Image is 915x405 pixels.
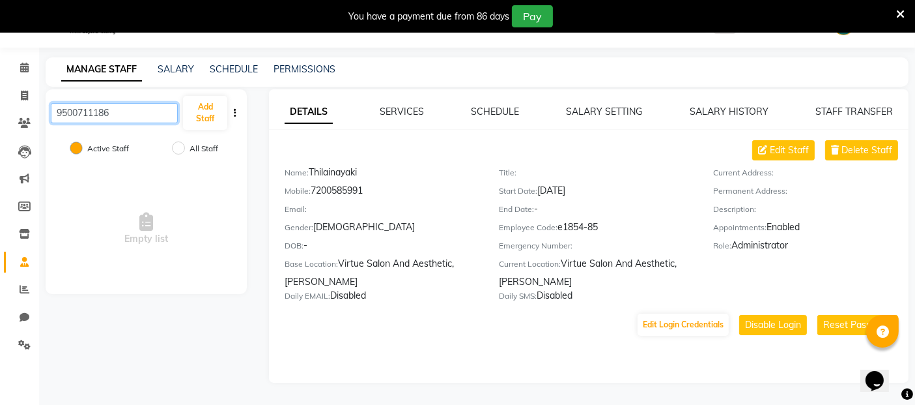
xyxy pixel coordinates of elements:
label: Appointments: [714,222,767,233]
label: Name: [285,167,309,179]
label: All Staff [190,143,218,155]
div: Thilainayaki [285,166,479,184]
label: Start Date: [499,185,537,197]
button: Add Staff [183,96,227,130]
a: STAFF TRANSFER [815,106,893,117]
iframe: chat widget [860,353,902,392]
button: Edit Staff [752,140,815,160]
label: Current Location: [499,258,561,270]
div: Disabled [499,289,694,307]
input: Search Staff [51,103,178,123]
div: Empty list [46,164,247,294]
button: Delete Staff [825,140,898,160]
a: SALARY [158,63,194,75]
label: Current Address: [714,167,774,179]
a: SERVICES [380,106,424,117]
a: SCHEDULE [210,63,258,75]
div: [DATE] [499,184,694,202]
label: Base Location: [285,258,338,270]
span: Delete Staff [841,143,892,157]
a: MANAGE STAFF [61,58,142,82]
label: End Date: [499,203,534,215]
button: Disable Login [739,315,807,335]
div: Disabled [285,289,479,307]
div: Administrator [714,239,908,257]
label: Employee Code: [499,222,557,233]
div: Virtue Salon And Aesthetic, [PERSON_NAME] [499,257,694,289]
div: e1854-85 [499,220,694,239]
div: - [499,202,694,220]
label: Emergency Number: [499,240,572,252]
div: Enabled [714,220,908,239]
label: DOB: [285,240,303,252]
div: You have a payment due from 86 days [348,10,509,23]
label: Title: [499,167,516,179]
a: SALARY SETTING [567,106,643,117]
a: SALARY HISTORY [690,106,768,117]
div: Virtue Salon And Aesthetic, [PERSON_NAME] [285,257,479,289]
span: Edit Staff [770,143,809,157]
label: Daily EMAIL: [285,290,330,302]
div: - [285,239,479,257]
div: 7200585991 [285,184,479,202]
a: PERMISSIONS [274,63,335,75]
button: Edit Login Credentials [638,314,729,336]
label: Email: [285,203,307,215]
button: Reset Password [817,315,898,335]
label: Gender: [285,222,313,233]
button: Pay [512,5,553,27]
a: SCHEDULE [471,106,519,117]
label: Mobile: [285,185,311,197]
label: Daily SMS: [499,290,537,302]
label: Permanent Address: [714,185,788,197]
label: Role: [714,240,732,252]
label: Active Staff [87,143,129,155]
a: DETAILS [285,100,333,124]
div: [DEMOGRAPHIC_DATA] [285,220,479,239]
label: Description: [714,203,757,215]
